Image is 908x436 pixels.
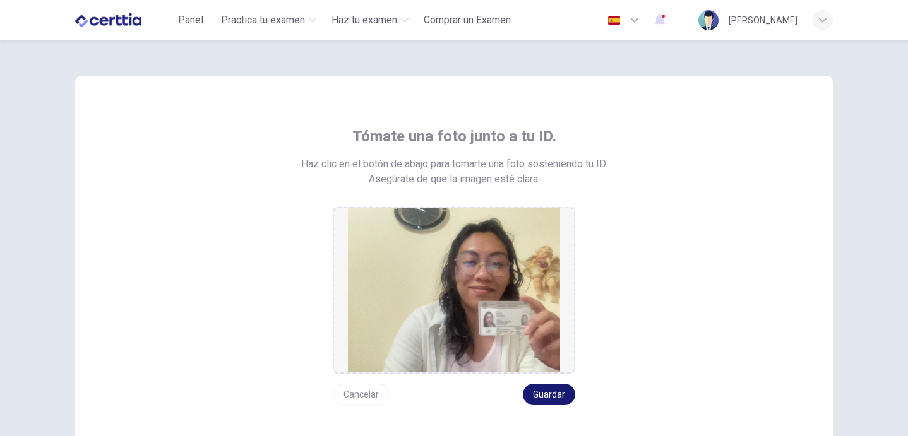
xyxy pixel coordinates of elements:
button: Comprar un Examen [419,9,516,32]
div: [PERSON_NAME] [729,13,797,28]
span: Haz clic en el botón de abajo para tomarte una foto sosteniendo tu ID. [301,156,607,172]
span: Practica tu examen [221,13,305,28]
a: CERTTIA logo [75,8,170,33]
span: Comprar un Examen [424,13,511,28]
button: Haz tu examen [326,9,414,32]
button: Panel [170,9,211,32]
span: Asegúrate de que la imagen esté clara. [369,172,540,187]
button: Cancelar [333,384,390,405]
button: Guardar [523,384,575,405]
button: Practica tu examen [216,9,321,32]
span: Haz tu examen [332,13,397,28]
img: CERTTIA logo [75,8,141,33]
span: Panel [178,13,203,28]
img: es [606,16,622,25]
span: Tómate una foto junto a tu ID. [352,126,556,146]
img: Profile picture [698,10,719,30]
img: preview screemshot [348,208,560,372]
